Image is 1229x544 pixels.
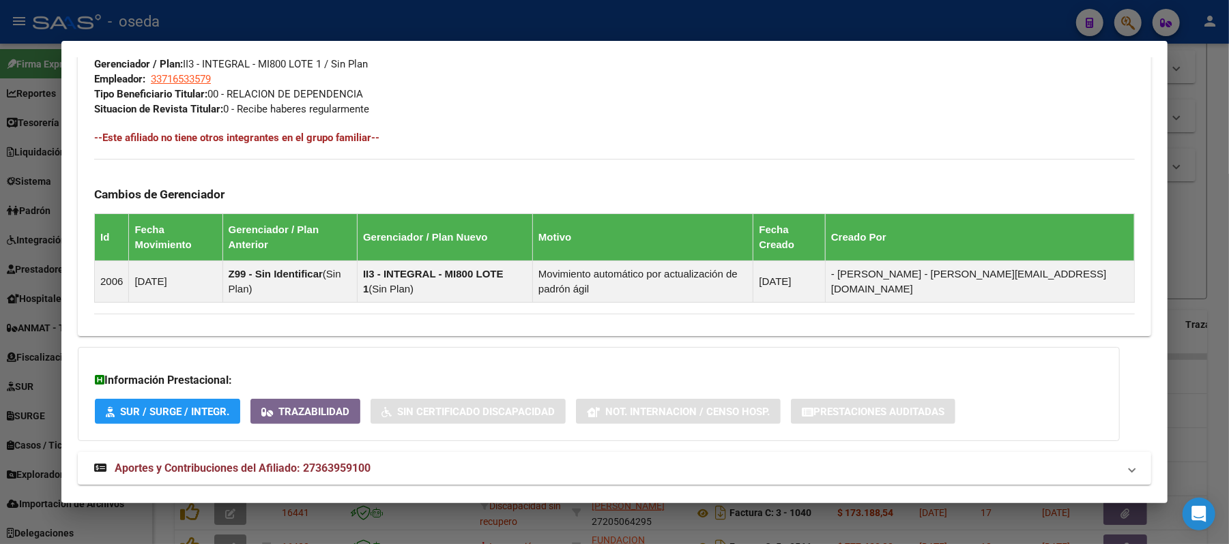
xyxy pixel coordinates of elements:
button: SUR / SURGE / INTEGR. [95,399,240,424]
td: [DATE] [753,261,826,303]
td: ( ) [358,261,533,303]
td: Movimiento automático por actualización de padrón ágil [533,261,753,303]
td: [DATE] [129,261,222,303]
strong: Gerenciador / Plan: [94,58,183,70]
th: Fecha Creado [753,214,826,261]
span: 33716533579 [151,73,211,85]
button: Prestaciones Auditadas [791,399,955,424]
th: Creado Por [825,214,1134,261]
strong: Situacion de Revista Titular: [94,103,223,115]
span: Not. Internacion / Censo Hosp. [605,406,770,418]
span: II3 - INTEGRAL - MI800 LOTE 1 / Sin Plan [94,58,368,70]
th: Gerenciador / Plan Nuevo [358,214,533,261]
strong: II3 - INTEGRAL - MI800 LOTE 1 [363,268,504,294]
button: Not. Internacion / Censo Hosp. [576,399,781,424]
span: Sin Plan [372,283,410,294]
strong: Tipo Beneficiario Titular: [94,88,207,100]
h3: Información Prestacional: [95,372,1103,389]
h4: --Este afiliado no tiene otros integrantes en el grupo familiar-- [94,130,1135,145]
td: 2006 [95,261,129,303]
button: Sin Certificado Discapacidad [371,399,566,424]
th: Fecha Movimiento [129,214,222,261]
th: Gerenciador / Plan Anterior [222,214,357,261]
span: Sin Certificado Discapacidad [397,406,555,418]
button: Trazabilidad [250,399,360,424]
span: Prestaciones Auditadas [813,406,944,418]
span: Aportes y Contribuciones del Afiliado: 27363959100 [115,462,371,474]
strong: Empleador: [94,73,145,85]
span: 0 - Recibe haberes regularmente [94,103,369,115]
h3: Cambios de Gerenciador [94,187,1135,202]
mat-expansion-panel-header: Aportes y Contribuciones del Afiliado: 27363959100 [78,452,1151,485]
div: Open Intercom Messenger [1183,498,1215,530]
td: - [PERSON_NAME] - [PERSON_NAME][EMAIL_ADDRESS][DOMAIN_NAME] [825,261,1134,303]
span: SUR / SURGE / INTEGR. [120,406,229,418]
th: Id [95,214,129,261]
strong: Z99 - Sin Identificar [229,268,323,279]
td: ( ) [222,261,357,303]
th: Motivo [533,214,753,261]
span: 00 - RELACION DE DEPENDENCIA [94,88,363,100]
span: Trazabilidad [278,406,349,418]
